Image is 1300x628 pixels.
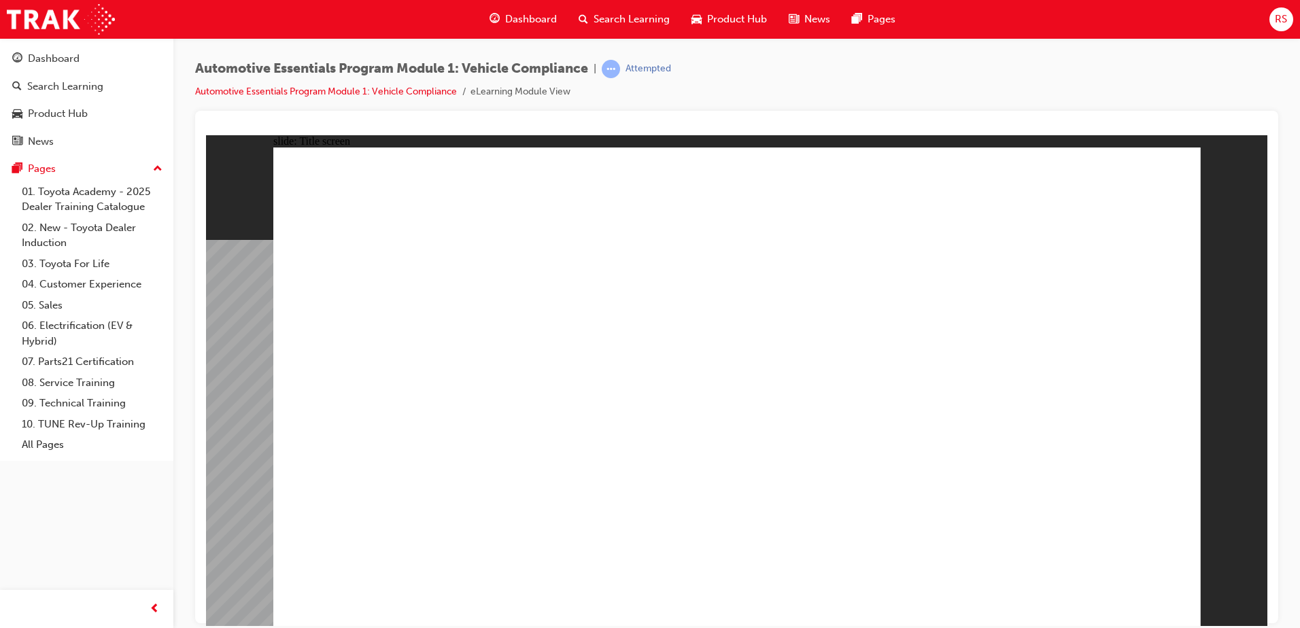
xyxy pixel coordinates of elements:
div: News [28,134,54,150]
span: news-icon [12,136,22,148]
span: pages-icon [12,163,22,175]
a: 06. Electrification (EV & Hybrid) [16,315,168,351]
span: News [804,12,830,27]
div: Search Learning [27,79,103,94]
a: Search Learning [5,74,168,99]
img: Trak [7,4,115,35]
a: 09. Technical Training [16,393,168,414]
span: Search Learning [594,12,670,27]
button: DashboardSearch LearningProduct HubNews [5,43,168,156]
a: news-iconNews [778,5,841,33]
span: Pages [868,12,895,27]
a: 04. Customer Experience [16,274,168,295]
a: guage-iconDashboard [479,5,568,33]
a: pages-iconPages [841,5,906,33]
a: Dashboard [5,46,168,71]
span: guage-icon [12,53,22,65]
a: News [5,129,168,154]
span: pages-icon [852,11,862,28]
a: 03. Toyota For Life [16,254,168,275]
li: eLearning Module View [471,84,570,100]
a: All Pages [16,434,168,455]
a: Automotive Essentials Program Module 1: Vehicle Compliance [195,86,457,97]
span: prev-icon [150,601,160,618]
div: Pages [28,161,56,177]
span: car-icon [12,108,22,120]
a: 05. Sales [16,295,168,316]
span: news-icon [789,11,799,28]
span: | [594,61,596,77]
a: Product Hub [5,101,168,126]
span: RS [1275,12,1287,27]
span: up-icon [153,160,162,178]
span: Product Hub [707,12,767,27]
span: car-icon [691,11,702,28]
a: 01. Toyota Academy - 2025 Dealer Training Catalogue [16,181,168,217]
button: Pages [5,156,168,181]
a: 08. Service Training [16,372,168,394]
span: Dashboard [505,12,557,27]
div: Attempted [626,63,671,75]
a: search-iconSearch Learning [568,5,681,33]
span: learningRecordVerb_ATTEMPT-icon [602,60,620,78]
a: 07. Parts21 Certification [16,351,168,372]
span: Automotive Essentials Program Module 1: Vehicle Compliance [195,61,588,77]
span: guage-icon [490,11,500,28]
span: search-icon [579,11,588,28]
a: car-iconProduct Hub [681,5,778,33]
a: 02. New - Toyota Dealer Induction [16,217,168,254]
button: RS [1269,7,1293,31]
a: 10. TUNE Rev-Up Training [16,414,168,435]
div: Dashboard [28,51,80,67]
span: search-icon [12,81,22,93]
div: Product Hub [28,106,88,122]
